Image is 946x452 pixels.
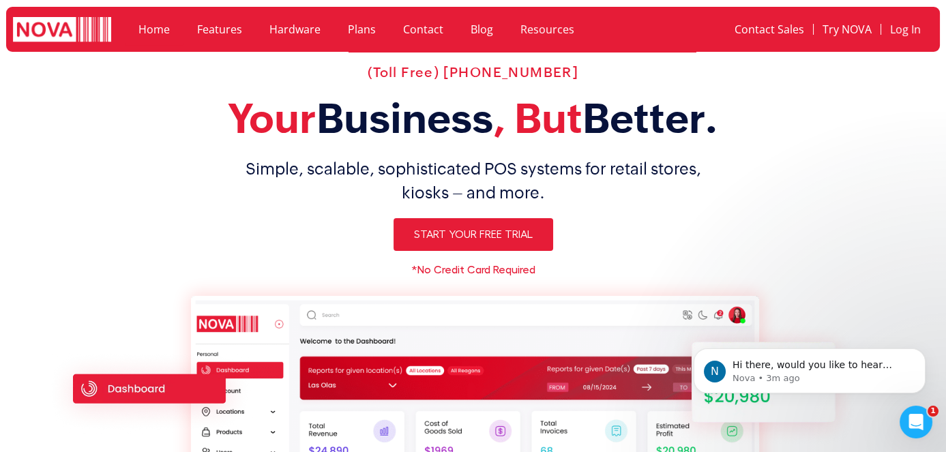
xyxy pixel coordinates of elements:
[928,406,938,417] span: 1
[726,14,813,45] a: Contact Sales
[664,14,930,45] nav: Menu
[673,320,946,415] iframe: Intercom notifications message
[900,406,932,438] iframe: Intercom live chat
[50,265,897,275] h6: *No Credit Card Required
[582,95,718,142] span: Better.
[881,14,930,45] a: Log In
[125,14,649,45] nav: Menu
[50,157,897,205] h1: Simple, scalable, sophisticated POS systems for retail stores, kiosks – and more.
[13,17,111,44] img: logo white
[183,14,256,45] a: Features
[414,229,533,240] span: Start Your Free Trial
[334,14,389,45] a: Plans
[50,64,897,80] h2: (Toll Free) [PHONE_NUMBER]
[316,95,493,142] span: Business
[50,94,897,143] h2: Your , But
[125,14,183,45] a: Home
[457,14,507,45] a: Blog
[389,14,457,45] a: Contact
[256,14,334,45] a: Hardware
[814,14,881,45] a: Try NOVA
[507,14,588,45] a: Resources
[394,218,553,251] a: Start Your Free Trial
